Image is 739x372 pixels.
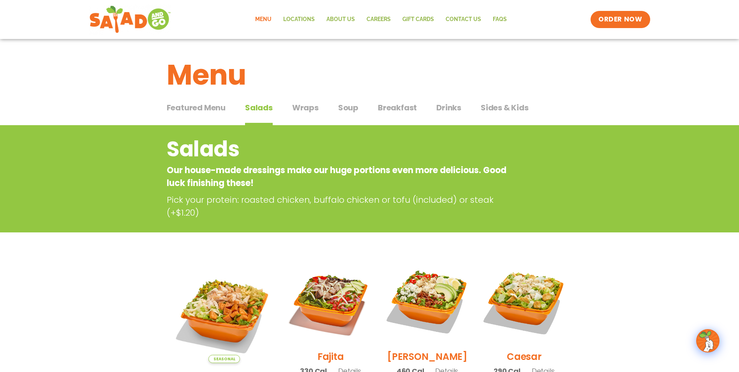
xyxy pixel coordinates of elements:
a: Locations [277,11,321,28]
span: Sides & Kids [481,102,529,113]
a: About Us [321,11,361,28]
span: Salads [245,102,273,113]
p: Our house-made dressings make our huge portions even more delicious. Good luck finishing these! [167,164,510,190]
img: Product photo for Caesar Salad [481,259,566,344]
h2: [PERSON_NAME] [387,350,467,363]
h2: Salads [167,133,510,165]
span: Seasonal [208,355,240,363]
a: ORDER NOW [591,11,650,28]
img: wpChatIcon [697,330,719,352]
span: ORDER NOW [598,15,642,24]
img: new-SAG-logo-768×292 [89,4,171,35]
span: Drinks [436,102,461,113]
img: Product photo for Fajita Salad [288,259,373,344]
nav: Menu [249,11,513,28]
a: Contact Us [440,11,487,28]
span: Soup [338,102,358,113]
p: Pick your protein: roasted chicken, buffalo chicken or tofu (included) or steak (+$1.20) [167,193,513,219]
h1: Menu [167,54,573,96]
span: Featured Menu [167,102,226,113]
span: Wraps [292,102,319,113]
img: Product photo for Southwest Harvest Salad [173,259,277,363]
span: Breakfast [378,102,417,113]
a: FAQs [487,11,513,28]
h2: Fajita [317,350,344,363]
a: Menu [249,11,277,28]
div: Tabbed content [167,99,573,126]
a: GIFT CARDS [397,11,440,28]
h2: Caesar [507,350,541,363]
img: Product photo for Cobb Salad [385,259,470,344]
a: Careers [361,11,397,28]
